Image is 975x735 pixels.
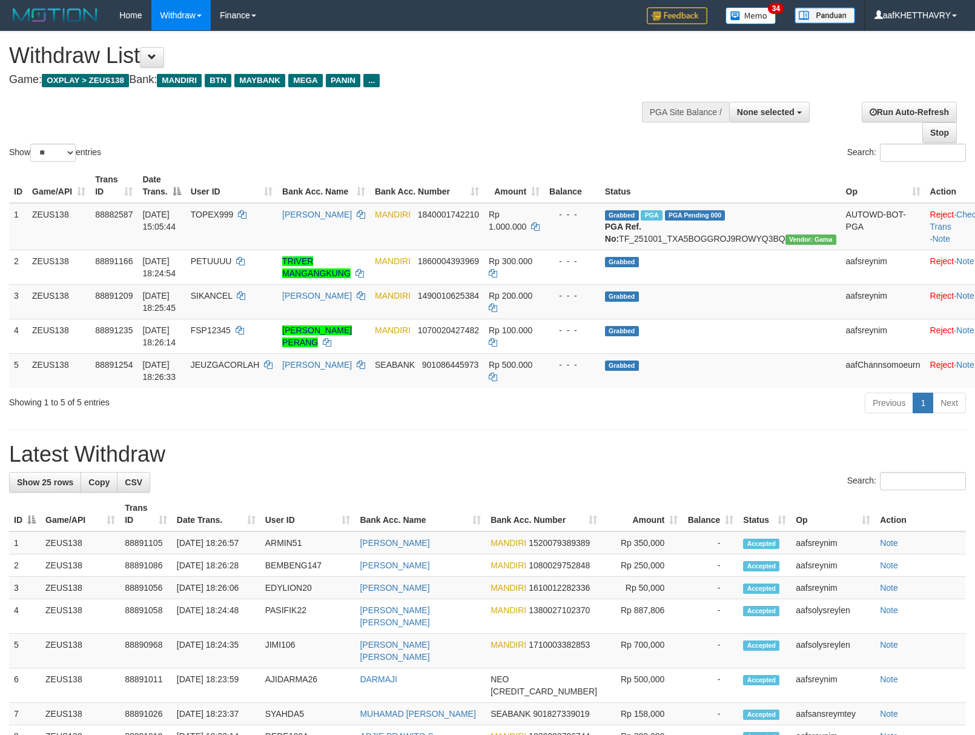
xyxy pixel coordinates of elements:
div: - - - [549,208,595,221]
th: User ID: activate to sort column ascending [186,168,277,203]
th: Status [600,168,841,203]
td: - [682,599,738,634]
td: AJIDARMA26 [260,668,355,703]
td: 3 [9,284,27,319]
span: Grabbed [605,257,639,267]
td: - [682,554,738,577]
td: aafsreynim [841,319,925,353]
td: ZEUS138 [41,703,120,725]
a: Note [956,325,974,335]
span: Grabbed [605,291,639,302]
td: ZEUS138 [27,284,90,319]
span: BTN [205,74,231,87]
span: Rp 300.000 [489,256,532,266]
td: aafsreynim [841,250,925,284]
span: [DATE] 18:24:54 [142,256,176,278]
span: SEABANK [375,360,415,370]
a: Stop [922,122,957,143]
a: DARMAJI [360,674,397,684]
th: Bank Acc. Name: activate to sort column ascending [277,168,370,203]
td: AUTOWD-BOT-PGA [841,203,925,250]
span: PANIN [326,74,360,87]
td: aafChannsomoeurn [841,353,925,388]
a: Next [933,393,966,413]
span: Grabbed [605,210,639,221]
span: MANDIRI [491,538,526,548]
span: Accepted [743,675,779,685]
td: - [682,531,738,554]
span: NEO [491,674,509,684]
td: aafsreynim [841,284,925,319]
span: MANDIRI [375,291,411,301]
th: Action [875,497,966,531]
td: 5 [9,634,41,668]
span: Copy 1070020427482 to clipboard [418,325,479,335]
a: Note [880,538,898,548]
td: [DATE] 18:24:35 [172,634,260,668]
td: ZEUS138 [41,531,120,554]
td: ZEUS138 [27,250,90,284]
td: ZEUS138 [41,599,120,634]
span: PETUUUU [191,256,232,266]
span: Vendor URL: https://trx31.1velocity.biz [785,234,836,245]
td: ZEUS138 [41,554,120,577]
span: Show 25 rows [17,477,73,487]
td: 88891056 [120,577,172,599]
a: Run Auto-Refresh [862,102,957,122]
a: MUHAMAD [PERSON_NAME] [360,709,475,719]
button: None selected [729,102,810,122]
td: 88890968 [120,634,172,668]
a: [PERSON_NAME] [282,210,352,219]
span: Copy 1380027102370 to clipboard [529,605,590,615]
span: OXPLAY > ZEUS138 [42,74,129,87]
input: Search: [880,472,966,490]
div: - - - [549,324,595,336]
label: Search: [847,144,966,162]
span: Copy 1710003382853 to clipboard [529,640,590,650]
a: [PERSON_NAME] [360,560,429,570]
a: Reject [930,291,954,301]
th: Game/API: activate to sort column ascending [41,497,120,531]
td: 7 [9,703,41,725]
span: 88891166 [95,256,133,266]
label: Search: [847,472,966,490]
a: Reject [930,210,954,219]
h1: Latest Withdraw [9,442,966,467]
div: - - - [549,255,595,267]
a: [PERSON_NAME] [282,360,352,370]
img: Button%20Memo.svg [725,7,776,24]
td: 6 [9,668,41,703]
td: [DATE] 18:23:59 [172,668,260,703]
a: Reject [930,256,954,266]
span: 88882587 [95,210,133,219]
img: MOTION_logo.png [9,6,101,24]
a: 1 [913,393,933,413]
span: [DATE] 18:25:45 [142,291,176,313]
a: Previous [865,393,913,413]
th: Game/API: activate to sort column ascending [27,168,90,203]
td: 3 [9,577,41,599]
span: 88891235 [95,325,133,335]
span: Rp 500.000 [489,360,532,370]
a: Note [880,605,898,615]
td: 88891105 [120,531,172,554]
td: Rp 158,000 [602,703,682,725]
span: Copy [88,477,110,487]
th: Bank Acc. Number: activate to sort column ascending [486,497,602,531]
td: aafsreynim [791,554,875,577]
a: Note [880,674,898,684]
span: PGA Pending [665,210,725,221]
td: ZEUS138 [41,634,120,668]
td: BEMBENG147 [260,554,355,577]
span: [DATE] 18:26:33 [142,360,176,382]
a: Note [932,234,950,244]
td: 4 [9,599,41,634]
th: User ID: activate to sort column ascending [260,497,355,531]
td: 2 [9,250,27,284]
span: MANDIRI [375,256,411,266]
th: Date Trans.: activate to sort column ascending [172,497,260,531]
span: MANDIRI [375,210,411,219]
a: Note [880,583,898,593]
a: Note [880,560,898,570]
td: 4 [9,319,27,353]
